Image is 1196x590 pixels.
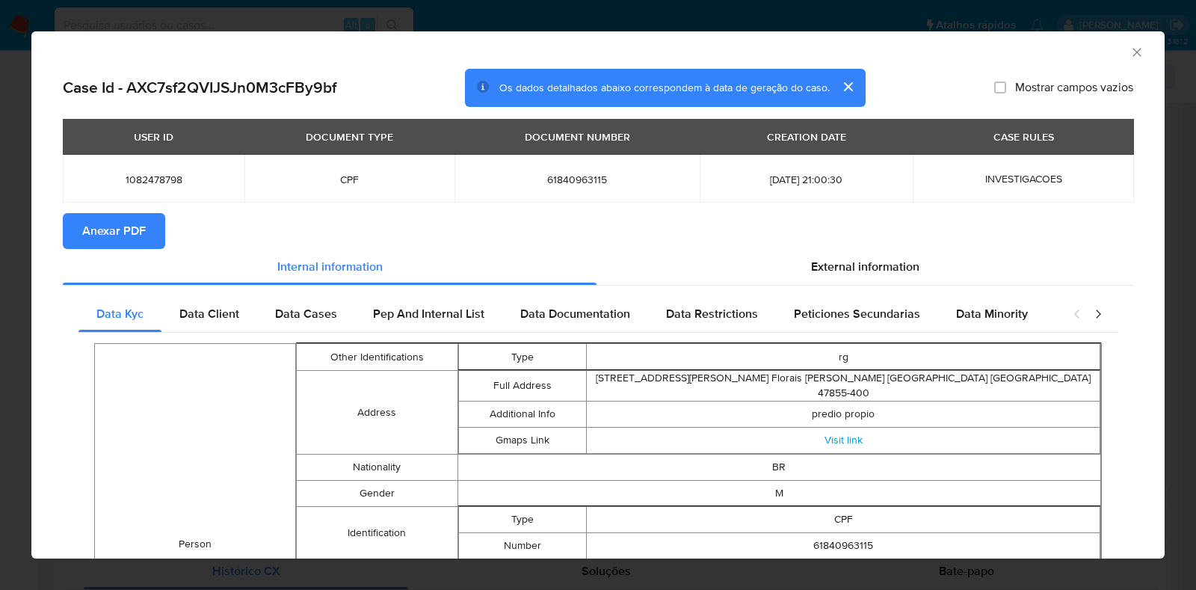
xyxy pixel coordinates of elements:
[718,173,895,186] span: [DATE] 21:00:30
[458,532,587,559] td: Number
[956,305,1028,322] span: Data Minority
[458,371,587,401] td: Full Address
[587,532,1100,559] td: 61840963115
[297,454,457,480] td: Nationality
[179,305,239,322] span: Data Client
[373,305,484,322] span: Pep And Internal List
[499,80,830,95] span: Os dados detalhados abaixo correspondem à data de geração do caso.
[63,213,165,249] button: Anexar PDF
[458,506,587,532] td: Type
[31,31,1165,559] div: closure-recommendation-modal
[520,305,630,322] span: Data Documentation
[587,401,1100,427] td: predio propio
[457,480,1101,506] td: M
[994,82,1006,93] input: Mostrar campos vazios
[830,69,866,105] button: cerrar
[297,371,457,454] td: Address
[1015,80,1133,95] span: Mostrar campos vazios
[297,506,457,559] td: Identification
[297,344,457,371] td: Other Identifications
[78,296,1058,332] div: Detailed internal info
[587,344,1100,370] td: rg
[666,305,758,322] span: Data Restrictions
[587,506,1100,532] td: CPF
[63,249,1133,285] div: Detailed info
[457,454,1101,480] td: BR
[275,305,337,322] span: Data Cases
[297,124,402,150] div: DOCUMENT TYPE
[1129,45,1143,58] button: Fechar a janela
[794,305,920,322] span: Peticiones Secundarias
[277,258,383,275] span: Internal information
[587,371,1100,401] td: [STREET_ADDRESS][PERSON_NAME] Florais [PERSON_NAME] [GEOGRAPHIC_DATA] [GEOGRAPHIC_DATA] 47855-400
[984,124,1063,150] div: CASE RULES
[458,401,587,427] td: Additional Info
[516,124,639,150] div: DOCUMENT NUMBER
[758,124,855,150] div: CREATION DATE
[472,173,682,186] span: 61840963115
[824,432,863,447] a: Visit link
[458,427,587,453] td: Gmaps Link
[96,305,144,322] span: Data Kyc
[297,480,457,506] td: Gender
[262,173,437,186] span: CPF
[63,78,336,97] h2: Case Id - AXC7sf2QVIJSJn0M3cFBy9bf
[125,124,182,150] div: USER ID
[985,171,1062,186] span: INVESTIGACOES
[458,344,587,370] td: Type
[82,215,146,248] span: Anexar PDF
[81,173,226,186] span: 1082478798
[811,258,919,275] span: External information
